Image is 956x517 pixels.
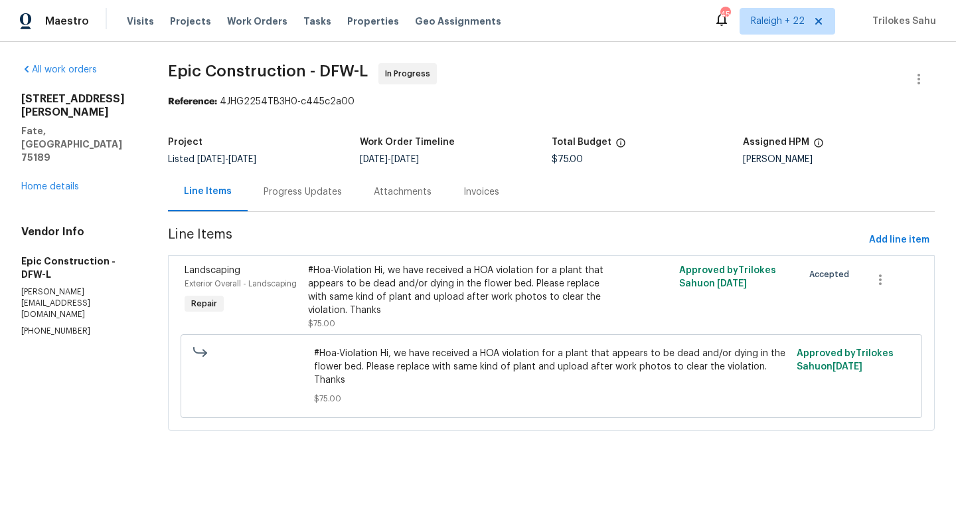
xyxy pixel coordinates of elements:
span: Geo Assignments [415,15,501,28]
span: Visits [127,15,154,28]
button: Add line item [864,228,935,253]
span: Trilokes Sahu [867,15,936,28]
span: Raleigh + 22 [751,15,805,28]
span: [DATE] [391,155,419,164]
span: Line Items [168,228,864,253]
a: Home details [21,182,79,191]
div: 4JHG2254TB3H0-c445c2a00 [168,95,935,108]
span: Exterior Overall - Landscaping [185,280,297,288]
h5: Fate, [GEOGRAPHIC_DATA] 75189 [21,124,136,164]
div: Attachments [374,185,432,199]
span: #Hoa-Violation Hi, we have received a HOA violation for a plant that appears to be dead and/or dy... [314,347,789,387]
span: Work Orders [227,15,287,28]
span: Projects [170,15,211,28]
div: Progress Updates [264,185,342,199]
span: The total cost of line items that have been proposed by Opendoor. This sum includes line items th... [615,138,626,155]
h2: [STREET_ADDRESS][PERSON_NAME] [21,92,136,119]
h5: Project [168,138,202,147]
h5: Total Budget [552,138,611,147]
span: Approved by Trilokes Sahu on [679,266,776,288]
h4: Vendor Info [21,225,136,239]
span: Landscaping [185,266,240,275]
span: [DATE] [833,362,862,371]
p: [PHONE_NUMBER] [21,326,136,337]
div: [PERSON_NAME] [743,155,935,164]
div: Line Items [184,185,232,198]
div: #Hoa-Violation Hi, we have received a HOA violation for a plant that appears to be dead and/or dy... [308,264,609,317]
span: $75.00 [308,320,335,328]
span: Add line item [869,232,929,249]
h5: Assigned HPM [743,138,809,147]
span: $75.00 [552,155,583,164]
span: [DATE] [228,155,256,164]
span: [DATE] [717,279,747,288]
span: $75.00 [314,392,789,405]
span: Accepted [809,268,854,281]
span: Tasks [303,17,331,26]
span: In Progress [385,67,436,80]
h5: Epic Construction - DFW-L [21,255,136,281]
div: 454 [720,8,730,21]
h5: Work Order Timeline [360,138,455,147]
span: Listed [168,155,256,164]
span: Properties [347,15,399,28]
span: Epic Construction - DFW-L [168,63,368,79]
span: - [360,155,419,164]
span: Maestro [45,15,89,28]
span: Repair [186,297,222,310]
span: Approved by Trilokes Sahu on [797,349,894,371]
p: [PERSON_NAME][EMAIL_ADDRESS][DOMAIN_NAME] [21,286,136,320]
span: [DATE] [197,155,225,164]
a: All work orders [21,65,97,74]
span: [DATE] [360,155,388,164]
div: Invoices [463,185,499,199]
span: - [197,155,256,164]
b: Reference: [168,97,217,106]
span: The hpm assigned to this work order. [813,138,824,155]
